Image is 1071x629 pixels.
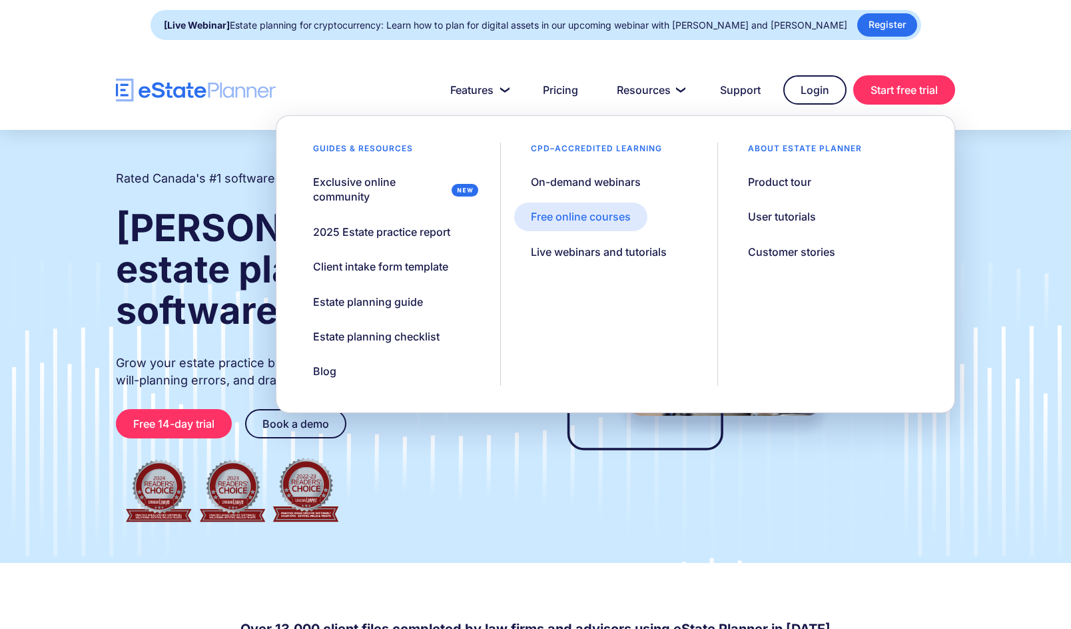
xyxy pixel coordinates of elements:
[748,245,835,259] div: Customer stories
[116,170,409,187] h2: Rated Canada's #1 software for estate practitioners
[296,322,456,350] a: Estate planning checklist
[531,245,667,259] div: Live webinars and tutorials
[731,168,828,196] a: Product tour
[164,19,230,31] strong: [Live Webinar]
[296,357,353,385] a: Blog
[514,203,647,231] a: Free online courses
[296,168,486,211] a: Exclusive online community
[313,225,450,239] div: 2025 Estate practice report
[116,205,508,333] strong: [PERSON_NAME] and estate planning software
[245,409,346,438] a: Book a demo
[748,175,811,189] div: Product tour
[731,203,833,231] a: User tutorials
[731,143,879,161] div: About estate planner
[313,295,423,309] div: Estate planning guide
[296,143,430,161] div: Guides & resources
[313,364,336,378] div: Blog
[857,13,917,37] a: Register
[164,16,847,35] div: Estate planning for cryptocurrency: Learn how to plan for digital assets in our upcoming webinar ...
[527,77,594,103] a: Pricing
[531,209,631,224] div: Free online courses
[313,259,448,274] div: Client intake form template
[601,77,697,103] a: Resources
[514,238,683,266] a: Live webinars and tutorials
[748,209,816,224] div: User tutorials
[514,143,679,161] div: CPD–accredited learning
[116,409,232,438] a: Free 14-day trial
[783,75,847,105] a: Login
[531,175,641,189] div: On-demand webinars
[704,77,777,103] a: Support
[296,253,465,281] a: Client intake form template
[514,168,657,196] a: On-demand webinars
[296,288,440,316] a: Estate planning guide
[313,329,440,344] div: Estate planning checklist
[116,79,276,102] a: home
[313,175,446,205] div: Exclusive online community
[434,77,520,103] a: Features
[116,354,510,389] p: Grow your estate practice by streamlining client intake, reducing will-planning errors, and draft...
[731,238,852,266] a: Customer stories
[296,218,467,246] a: 2025 Estate practice report
[853,75,955,105] a: Start free trial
